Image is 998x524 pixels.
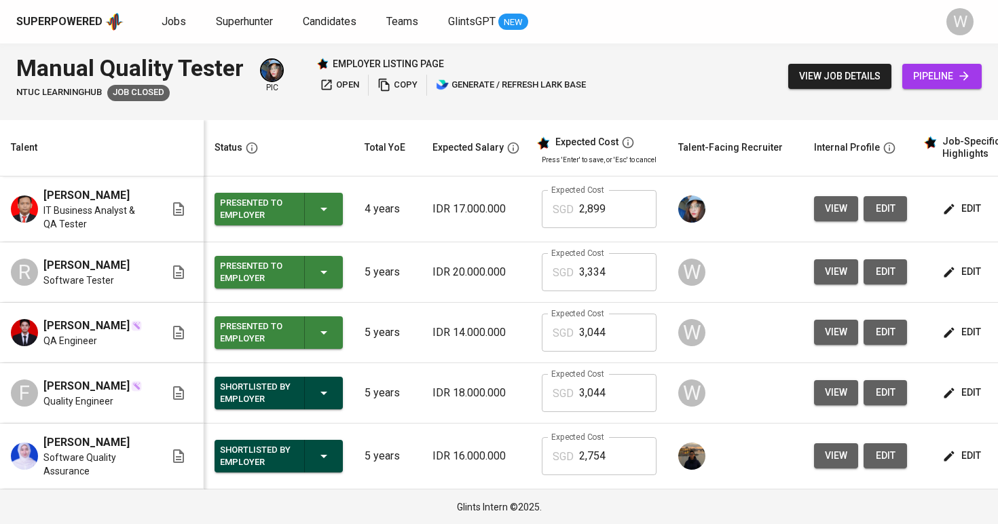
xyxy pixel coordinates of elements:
[220,257,293,287] div: Presented to Employer
[432,139,504,156] div: Expected Salary
[913,68,971,85] span: pipeline
[940,196,986,221] button: edit
[553,202,574,218] p: SGD
[377,77,418,93] span: copy
[814,139,880,156] div: Internal Profile
[162,15,186,28] span: Jobs
[215,139,242,156] div: Status
[864,196,907,221] button: edit
[220,318,293,348] div: Presented to Employer
[874,447,896,464] span: edit
[945,200,981,217] span: edit
[215,256,343,288] button: Presented to Employer
[365,324,411,341] p: 5 years
[216,15,273,28] span: Superhunter
[436,78,449,92] img: lark
[43,451,149,478] span: Software Quality Assurance
[220,441,293,471] div: Shortlisted by Employer
[874,200,896,217] span: edit
[215,440,343,472] button: Shortlisted by Employer
[555,136,618,149] div: Expected Cost
[553,265,574,281] p: SGD
[220,194,293,224] div: Presented to Employer
[105,12,124,32] img: app logo
[678,443,705,470] img: aziz.farhan@glints.com
[864,443,907,468] button: edit
[678,379,705,407] div: W
[43,257,130,274] span: [PERSON_NAME]
[432,448,520,464] p: IDR 16.000.000
[365,448,411,464] p: 5 years
[131,320,142,331] img: magic_wand.svg
[11,443,38,470] img: Nurmaulidya Marhayadi
[553,386,574,402] p: SGD
[365,139,405,156] div: Total YoE
[220,378,293,408] div: Shortlisted by Employer
[333,57,444,71] p: employer listing page
[945,384,981,401] span: edit
[814,443,858,468] button: view
[940,443,986,468] button: edit
[162,14,189,31] a: Jobs
[365,201,411,217] p: 4 years
[814,380,858,405] button: view
[260,58,284,94] div: pic
[678,139,783,156] div: Talent-Facing Recruiter
[814,196,858,221] button: view
[303,14,359,31] a: Candidates
[498,16,528,29] span: NEW
[43,334,97,348] span: QA Engineer
[825,263,847,280] span: view
[16,12,124,32] a: Superpoweredapp logo
[553,325,574,341] p: SGD
[874,263,896,280] span: edit
[553,449,574,465] p: SGD
[945,263,981,280] span: edit
[678,259,705,286] div: W
[215,193,343,225] button: Presented to Employer
[825,447,847,464] span: view
[432,385,520,401] p: IDR 18.000.000
[946,8,974,35] div: W
[940,320,986,345] button: edit
[11,195,38,223] img: Aron Nigel
[320,77,359,93] span: open
[902,64,982,89] a: pipeline
[874,384,896,401] span: edit
[43,204,149,231] span: IT Business Analyst & QA Tester
[825,384,847,401] span: view
[316,75,363,96] a: open
[11,319,38,346] img: Muhammad Abdullah
[11,259,38,286] div: R
[864,259,907,284] button: edit
[374,75,421,96] button: copy
[261,60,282,81] img: diazagista@glints.com
[131,381,142,392] img: magic_wand.svg
[386,15,418,28] span: Teams
[864,320,907,345] button: edit
[215,316,343,349] button: Presented to Employer
[432,201,520,217] p: IDR 17.000.000
[874,324,896,341] span: edit
[864,380,907,405] button: edit
[316,58,329,70] img: Glints Star
[448,15,496,28] span: GlintsGPT
[43,378,130,394] span: [PERSON_NAME]
[940,380,986,405] button: edit
[11,139,37,156] div: Talent
[436,77,586,93] span: generate / refresh lark base
[788,64,891,89] button: view job details
[678,195,705,223] img: diazagista@glints.com
[432,264,520,280] p: IDR 20.000.000
[43,434,130,451] span: [PERSON_NAME]
[448,14,528,31] a: GlintsGPT NEW
[799,68,881,85] span: view job details
[16,52,244,85] div: Manual Quality Tester
[825,324,847,341] span: view
[303,15,356,28] span: Candidates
